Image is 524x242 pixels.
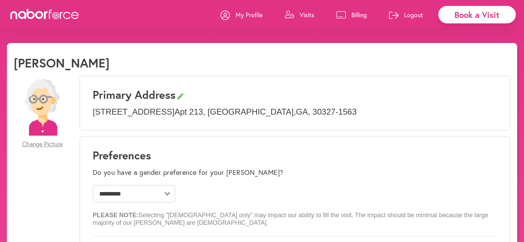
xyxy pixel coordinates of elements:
a: Billing [336,4,367,25]
a: Logout [389,4,423,25]
span: Change Picture [22,140,63,148]
p: Selecting "[DEMOGRAPHIC_DATA] only" may impact our ability to fill the visit. The impact should b... [93,206,497,227]
a: My Profile [220,4,263,25]
label: Do you have a gender preference for your [PERSON_NAME]? [93,168,284,177]
h1: Preferences [93,149,497,162]
p: Logout [404,11,423,19]
p: Billing [351,11,367,19]
img: efc20bcf08b0dac87679abea64c1faab.png [14,79,71,136]
h3: Primary Address [93,88,497,101]
a: Visits [285,4,314,25]
div: Book a Visit [438,6,516,23]
p: [STREET_ADDRESS] Apt 213 , [GEOGRAPHIC_DATA] , GA , 30327-1563 [93,107,497,117]
h1: [PERSON_NAME] [14,55,110,70]
b: PLEASE NOTE: [93,212,138,219]
p: Visits [300,11,314,19]
p: My Profile [236,11,263,19]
